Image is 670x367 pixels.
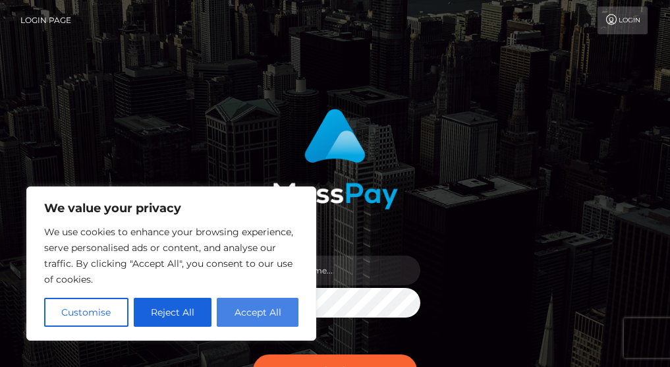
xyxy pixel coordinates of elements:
[20,7,71,34] a: Login Page
[134,298,212,327] button: Reject All
[598,7,648,34] a: Login
[273,256,421,285] input: Username...
[273,109,398,210] img: MassPay Login
[44,298,128,327] button: Customise
[44,224,298,287] p: We use cookies to enhance your browsing experience, serve personalised ads or content, and analys...
[217,298,298,327] button: Accept All
[26,186,316,341] div: We value your privacy
[44,200,298,216] p: We value your privacy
